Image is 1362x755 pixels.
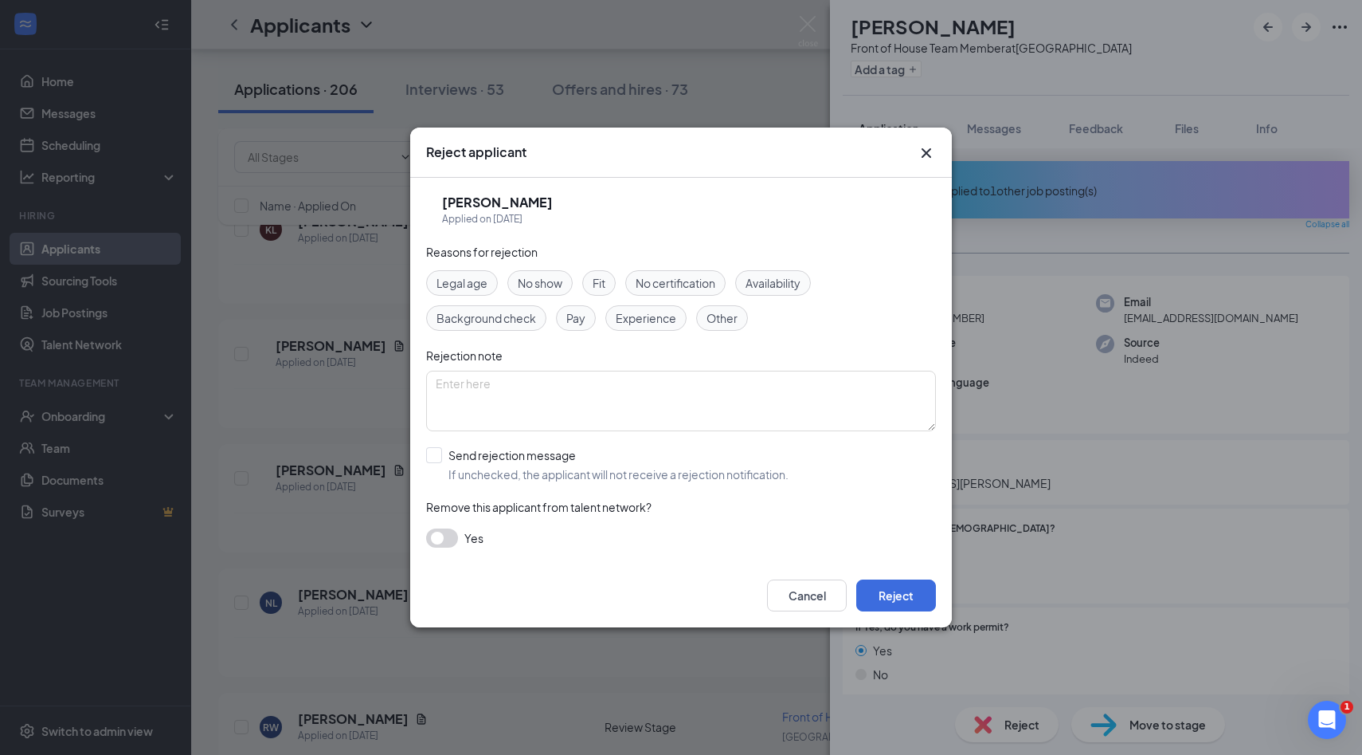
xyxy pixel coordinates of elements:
span: Legal age [436,274,487,292]
span: Availability [746,274,800,292]
span: Remove this applicant from talent network? [426,500,652,514]
span: Reasons for rejection [426,245,538,259]
svg: Cross [917,144,936,163]
div: Applied on [DATE] [442,211,553,227]
span: Fit [593,274,605,292]
h5: [PERSON_NAME] [442,194,553,211]
button: Reject [856,580,936,611]
button: Close [917,144,936,163]
span: No show [518,274,562,292]
span: Pay [566,309,585,327]
h3: Reject applicant [426,144,526,161]
span: 1 [1340,701,1353,714]
span: Other [706,309,738,327]
span: Experience [616,309,676,327]
button: Cancel [767,580,847,611]
span: Yes [464,529,483,548]
span: No certification [636,274,715,292]
span: Rejection note [426,348,503,363]
span: Background check [436,309,536,327]
iframe: Intercom live chat [1308,701,1346,739]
